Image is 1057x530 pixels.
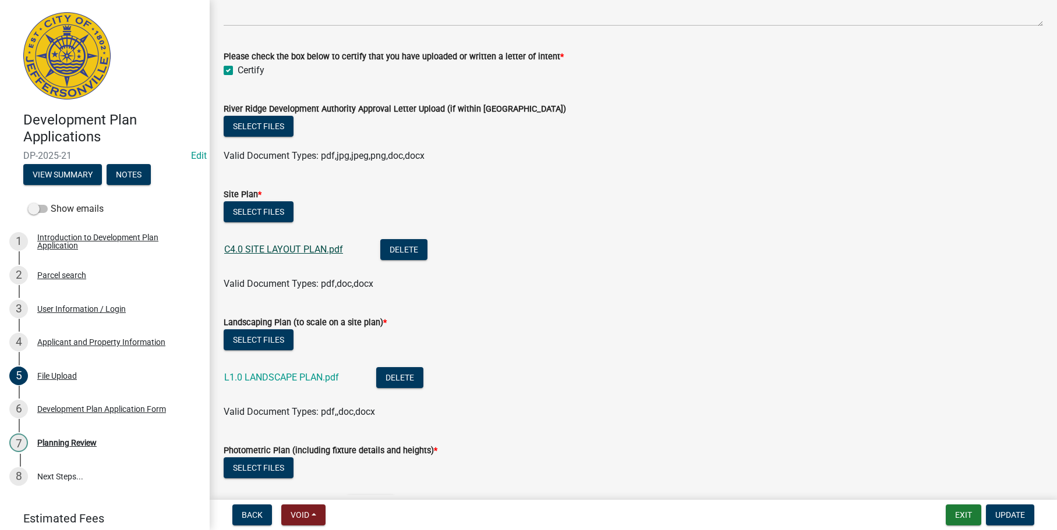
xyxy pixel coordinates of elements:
[224,319,387,327] label: Landscaping Plan (to scale on a site plan)
[224,372,339,383] a: L1.0 LANDSCAPE PLAN.pdf
[107,164,151,185] button: Notes
[995,510,1025,520] span: Update
[9,467,28,486] div: 8
[9,232,28,251] div: 1
[37,372,77,380] div: File Upload
[28,202,104,216] label: Show emails
[9,333,28,351] div: 4
[9,367,28,385] div: 5
[224,116,294,137] button: Select files
[37,338,165,346] div: Applicant and Property Information
[224,191,261,199] label: Site Plan
[191,150,207,161] wm-modal-confirm: Edit Application Number
[281,504,326,525] button: Void
[376,367,423,388] button: Delete
[986,504,1034,525] button: Update
[224,447,437,455] label: Photometric Plan (including fixture details and heights)
[242,510,263,520] span: Back
[224,53,564,61] label: Please check the box below to certify that you have uploaded or written a letter of intent
[9,400,28,418] div: 6
[23,12,111,99] img: City of Jeffersonville, Indiana
[191,150,207,161] a: Edit
[224,201,294,222] button: Select files
[23,164,102,185] button: View Summary
[9,433,28,452] div: 7
[380,239,427,260] button: Delete
[380,245,427,256] wm-modal-confirm: Delete Document
[224,457,294,478] button: Select files
[37,233,191,250] div: Introduction to Development Plan Application
[9,507,191,530] a: Estimated Fees
[37,439,97,447] div: Planning Review
[224,406,375,417] span: Valid Document Types: pdf,,doc,docx
[107,170,151,180] wm-modal-confirm: Notes
[37,271,86,279] div: Parcel search
[37,405,166,413] div: Development Plan Application Form
[224,244,343,255] a: C4.0 SITE LAYOUT PLAN.pdf
[291,510,309,520] span: Void
[224,329,294,350] button: Select files
[9,300,28,318] div: 3
[946,504,981,525] button: Exit
[224,278,373,289] span: Valid Document Types: pdf,doc,docx
[23,112,200,145] h4: Development Plan Applications
[224,150,425,161] span: Valid Document Types: pdf,jpg,jpeg,png,doc,docx
[238,63,264,77] label: Certify
[376,373,423,384] wm-modal-confirm: Delete Document
[224,105,566,113] label: River Ridge Development Authority Approval Letter Upload (if within [GEOGRAPHIC_DATA])
[232,504,272,525] button: Back
[23,150,186,161] span: DP-2025-21
[9,266,28,284] div: 2
[37,305,126,313] div: User Information / Login
[23,170,102,180] wm-modal-confirm: Summary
